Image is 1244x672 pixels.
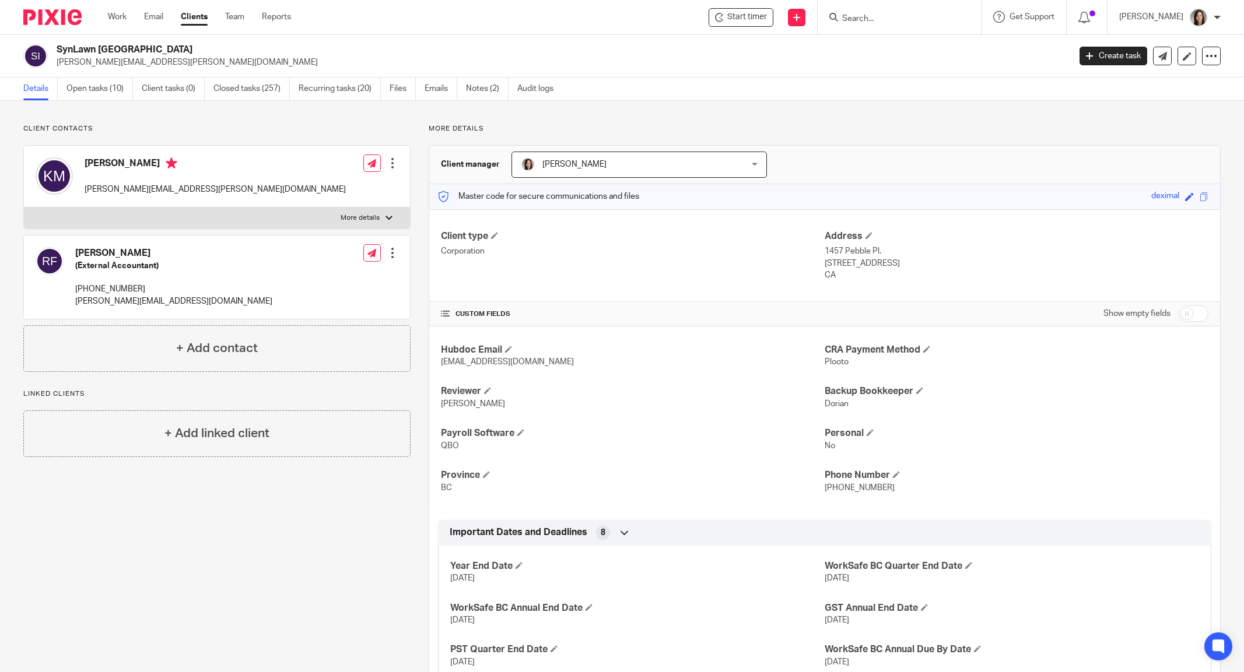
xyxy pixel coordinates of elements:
[441,230,825,242] h4: Client type
[709,8,773,27] div: SynLawn Vancouver Island
[1103,308,1171,319] label: Show empty fields
[825,344,1208,356] h4: CRA Payment Method
[1189,8,1208,27] img: Danielle%20photo.jpg
[441,400,505,408] span: [PERSON_NAME]
[825,643,1199,656] h4: WorkSafe BC Annual Due By Date
[825,469,1208,481] h4: Phone Number
[1151,190,1179,203] div: deximal
[441,159,500,170] h3: Client manager
[825,427,1208,439] h4: Personal
[825,616,849,624] span: [DATE]
[262,11,291,23] a: Reports
[450,574,475,582] span: [DATE]
[825,358,849,366] span: Plooto
[441,385,825,397] h4: Reviewer
[825,230,1208,242] h4: Address
[825,574,849,582] span: [DATE]
[825,560,1199,572] h4: WorkSafe BC Quarter End Date
[825,258,1208,269] p: [STREET_ADDRESS]
[181,11,208,23] a: Clients
[213,78,290,100] a: Closed tasks (257)
[176,339,258,357] h4: + Add contact
[66,78,133,100] a: Open tasks (10)
[1080,47,1147,65] a: Create task
[425,78,457,100] a: Emails
[825,442,835,450] span: No
[441,358,574,366] span: [EMAIL_ADDRESS][DOMAIN_NAME]
[85,184,346,195] p: [PERSON_NAME][EMAIL_ADDRESS][PERSON_NAME][DOMAIN_NAME]
[1010,13,1054,21] span: Get Support
[450,602,825,614] h4: WorkSafe BC Annual End Date
[23,9,82,25] img: Pixie
[57,57,1062,68] p: [PERSON_NAME][EMAIL_ADDRESS][PERSON_NAME][DOMAIN_NAME]
[450,560,825,572] h4: Year End Date
[75,283,272,295] p: [PHONE_NUMBER]
[825,400,849,408] span: Dorian
[450,616,475,624] span: [DATE]
[85,157,346,172] h4: [PERSON_NAME]
[441,484,452,492] span: BC
[517,78,562,100] a: Audit logs
[441,442,459,450] span: QBO
[825,269,1208,281] p: CA
[299,78,381,100] a: Recurring tasks (20)
[166,157,177,169] i: Primary
[825,484,895,492] span: [PHONE_NUMBER]
[23,44,48,68] img: svg%3E
[23,124,411,133] p: Client contacts
[1119,11,1183,23] p: [PERSON_NAME]
[521,157,535,171] img: Danielle%20photo.jpg
[142,78,205,100] a: Client tasks (0)
[341,213,380,223] p: More details
[36,157,73,195] img: svg%3E
[441,469,825,481] h4: Province
[825,602,1199,614] h4: GST Annual End Date
[450,658,475,666] span: [DATE]
[390,78,416,100] a: Files
[466,78,509,100] a: Notes (2)
[429,124,1221,133] p: More details
[23,78,58,100] a: Details
[441,344,825,356] h4: Hubdoc Email
[438,191,639,202] p: Master code for secure communications and files
[601,527,605,539] span: 8
[144,11,163,23] a: Email
[441,427,825,439] h4: Payroll Software
[57,44,861,56] h2: SynLawn [GEOGRAPHIC_DATA]
[75,247,272,259] h4: [PERSON_NAME]
[108,11,127,23] a: Work
[825,245,1208,257] p: 1457 Pebble Pl.
[450,643,825,656] h4: PST Quarter End Date
[164,424,269,442] h4: + Add linked client
[727,11,767,23] span: Start timer
[36,247,64,275] img: svg%3E
[441,245,825,257] p: Corporation
[23,389,411,399] p: Linked clients
[825,658,849,666] span: [DATE]
[75,295,272,307] p: [PERSON_NAME][EMAIL_ADDRESS][DOMAIN_NAME]
[225,11,244,23] a: Team
[825,385,1208,397] h4: Backup Bookkeeper
[542,160,607,168] span: [PERSON_NAME]
[75,260,272,272] h5: (External Accountant)
[441,309,825,319] h4: CUSTOM FIELDS
[841,14,946,24] input: Search
[450,526,587,539] span: Important Dates and Deadlines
